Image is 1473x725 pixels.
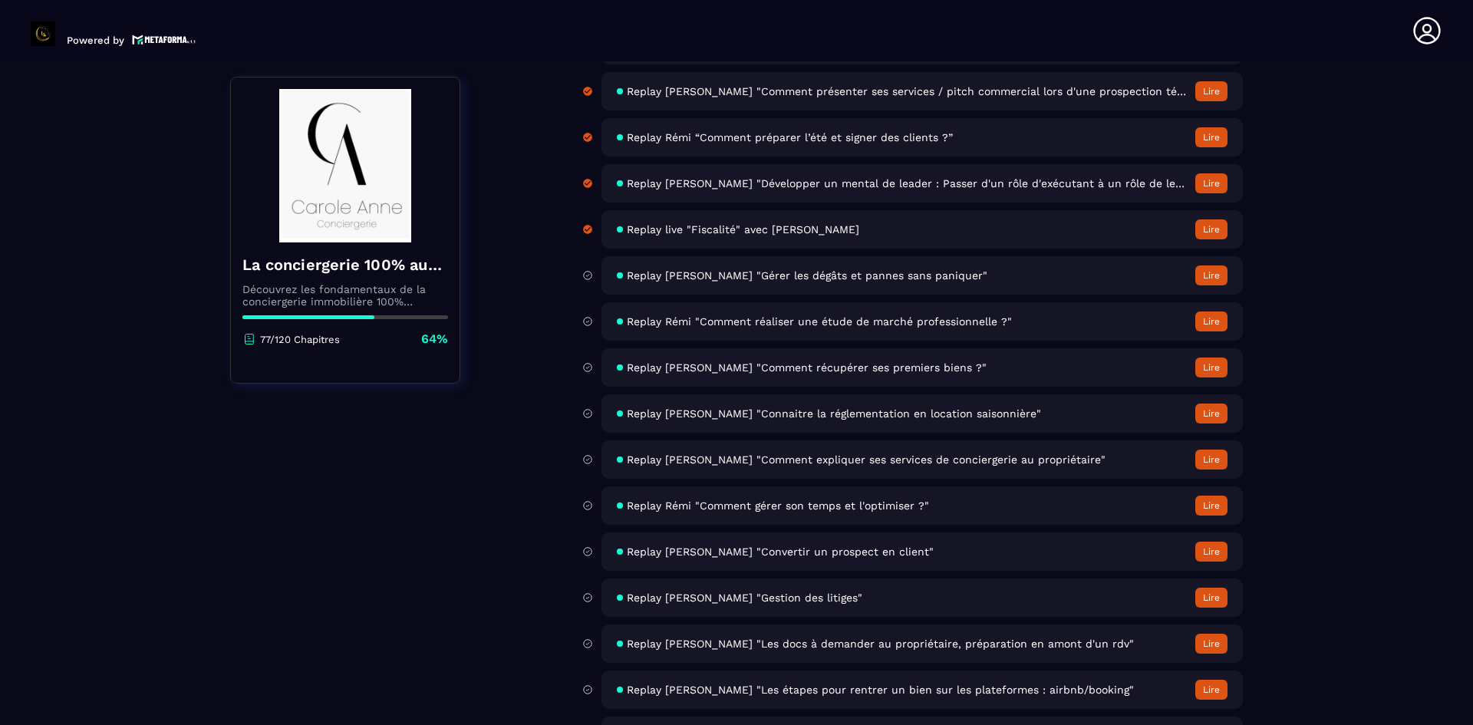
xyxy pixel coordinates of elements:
[242,283,448,308] p: Découvrez les fondamentaux de la conciergerie immobilière 100% automatisée. Cette formation est c...
[1195,173,1227,193] button: Lire
[1195,450,1227,470] button: Lire
[627,407,1041,420] span: Replay [PERSON_NAME] "Connaitre la réglementation en location saisonnière"
[627,499,929,512] span: Replay Rémi "Comment gérer son temps et l'optimiser ?"
[1195,358,1227,377] button: Lire
[1195,542,1227,562] button: Lire
[1195,588,1227,608] button: Lire
[242,254,448,275] h4: La conciergerie 100% automatisée
[1195,680,1227,700] button: Lire
[627,177,1188,189] span: Replay [PERSON_NAME] "Développer un mental de leader : Passer d'un rôle d'exécutant à un rôle de ...
[1195,634,1227,654] button: Lire
[1195,127,1227,147] button: Lire
[67,35,124,46] p: Powered by
[1195,81,1227,101] button: Lire
[1195,496,1227,516] button: Lire
[627,684,1134,696] span: Replay [PERSON_NAME] "Les étapes pour rentrer un bien sur les plateformes : airbnb/booking"
[260,334,340,345] p: 77/120 Chapitres
[31,21,55,46] img: logo-branding
[132,33,196,46] img: logo
[627,315,1012,328] span: Replay Rémi "Comment réaliser une étude de marché professionnelle ?"
[627,545,934,558] span: Replay [PERSON_NAME] "Convertir un prospect en client"
[627,131,953,143] span: Replay Rémi “Comment préparer l’été et signer des clients ?”
[1195,311,1227,331] button: Lire
[627,269,987,282] span: Replay [PERSON_NAME] "Gérer les dégâts et pannes sans paniquer"
[1195,219,1227,239] button: Lire
[627,361,987,374] span: Replay [PERSON_NAME] "Comment récupérer ses premiers biens ?"
[1195,404,1227,423] button: Lire
[627,453,1106,466] span: Replay [PERSON_NAME] "Comment expliquer ses services de conciergerie au propriétaire"
[627,592,862,604] span: Replay [PERSON_NAME] "Gestion des litiges"
[627,638,1134,650] span: Replay [PERSON_NAME] "Les docs à demander au propriétaire, préparation en amont d'un rdv"
[242,89,448,242] img: banner
[421,331,448,348] p: 64%
[627,85,1188,97] span: Replay [PERSON_NAME] "Comment présenter ses services / pitch commercial lors d'une prospection té...
[627,223,859,236] span: Replay live "Fiscalité" avec [PERSON_NAME]
[1195,265,1227,285] button: Lire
